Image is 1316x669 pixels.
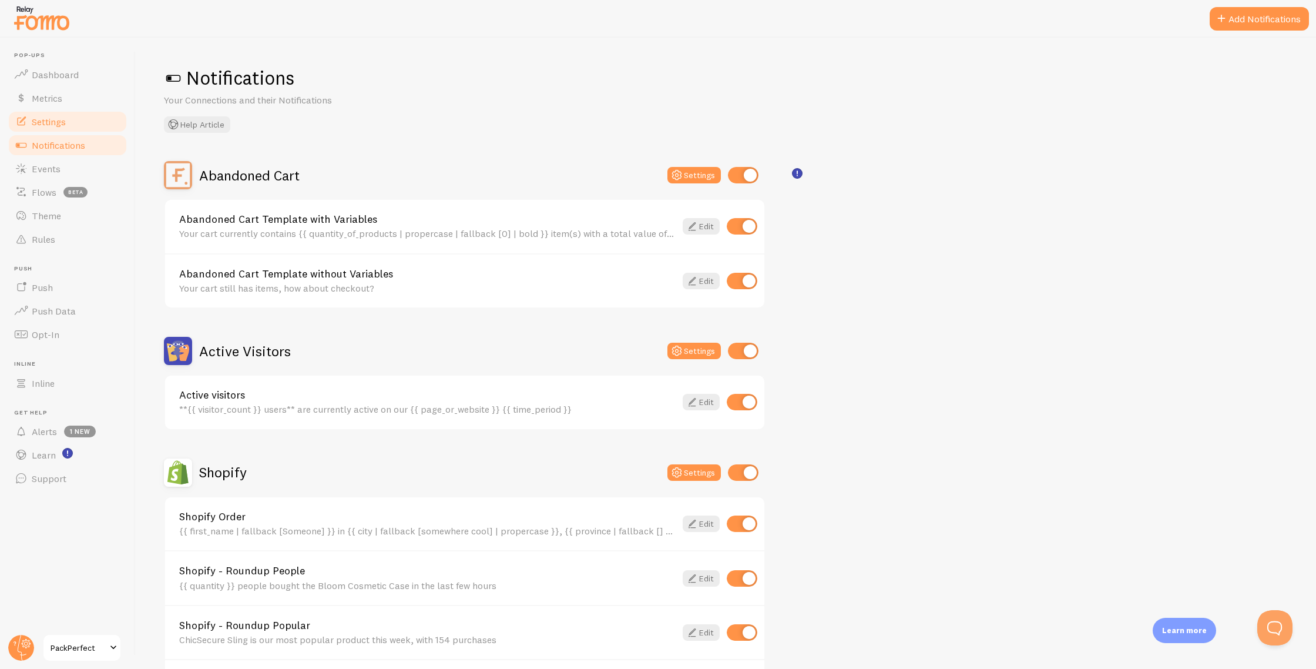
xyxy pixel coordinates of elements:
[179,404,676,414] div: **{{ visitor_count }} users** are currently active on our {{ page_or_website }} {{ time_period }}
[683,218,720,235] a: Edit
[7,180,128,204] a: Flows beta
[7,204,128,228] a: Theme
[683,570,720,587] a: Edit
[42,634,122,662] a: PackPerfect
[63,187,88,198] span: beta
[179,283,676,293] div: Your cart still has items, how about checkout?
[683,394,720,410] a: Edit
[179,214,676,225] a: Abandoned Cart Template with Variables
[7,372,128,395] a: Inline
[14,52,128,59] span: Pop-ups
[683,624,720,641] a: Edit
[32,116,66,128] span: Settings
[7,110,128,133] a: Settings
[7,228,128,251] a: Rules
[32,426,57,437] span: Alerts
[7,157,128,180] a: Events
[179,620,676,631] a: Shopify - Roundup Popular
[164,161,192,189] img: Abandoned Cart
[32,69,79,81] span: Dashboard
[667,167,721,183] button: Settings
[7,63,128,86] a: Dashboard
[64,426,96,437] span: 1 new
[32,377,55,389] span: Inline
[792,168,803,179] svg: <p>🛍️ For Shopify Users</p><p>To use the <strong>Abandoned Cart with Variables</strong> template,...
[164,116,230,133] button: Help Article
[7,299,128,323] a: Push Data
[32,92,62,104] span: Metrics
[7,133,128,157] a: Notifications
[32,186,56,198] span: Flows
[164,459,192,487] img: Shopify
[32,282,53,293] span: Push
[7,420,128,443] a: Alerts 1 new
[179,580,676,591] div: {{ quantity }} people bought the Bloom Cosmetic Case in the last few hours
[179,511,676,522] a: Shopify Order
[7,86,128,110] a: Metrics
[7,443,128,467] a: Learn
[32,233,55,245] span: Rules
[179,566,676,576] a: Shopify - Roundup People
[62,448,73,459] svg: <p>Watch New Feature Tutorials!</p>
[51,641,106,655] span: PackPerfect
[199,342,291,360] h2: Active Visitors
[1153,618,1216,643] div: Learn more
[179,634,676,645] div: ChicSecure Sling is our most popular product this week, with 154 purchases
[179,269,676,279] a: Abandoned Cart Template without Variables
[32,210,61,222] span: Theme
[32,139,85,151] span: Notifications
[199,463,247,481] h2: Shopify
[14,265,128,273] span: Push
[683,273,720,289] a: Edit
[164,66,1288,90] h1: Notifications
[32,329,59,340] span: Opt-In
[1162,625,1207,636] p: Learn more
[32,163,61,175] span: Events
[179,390,676,400] a: Active visitors
[179,526,676,536] div: {{ first_name | fallback [Someone] }} in {{ city | fallback [somewhere cool] | propercase }}, {{ ...
[164,93,446,107] p: Your Connections and their Notifications
[164,337,192,365] img: Active Visitors
[179,228,676,239] div: Your cart currently contains {{ quantity_of_products | propercase | fallback [0] | bold }} item(s...
[1257,610,1292,645] iframe: Help Scout Beacon - Open
[32,449,56,461] span: Learn
[14,409,128,417] span: Get Help
[12,3,71,33] img: fomo-relay-logo-orange.svg
[667,464,721,481] button: Settings
[667,343,721,359] button: Settings
[7,467,128,490] a: Support
[32,305,76,317] span: Push Data
[32,473,66,484] span: Support
[7,323,128,346] a: Opt-In
[14,360,128,368] span: Inline
[7,276,128,299] a: Push
[683,516,720,532] a: Edit
[199,166,300,185] h2: Abandoned Cart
